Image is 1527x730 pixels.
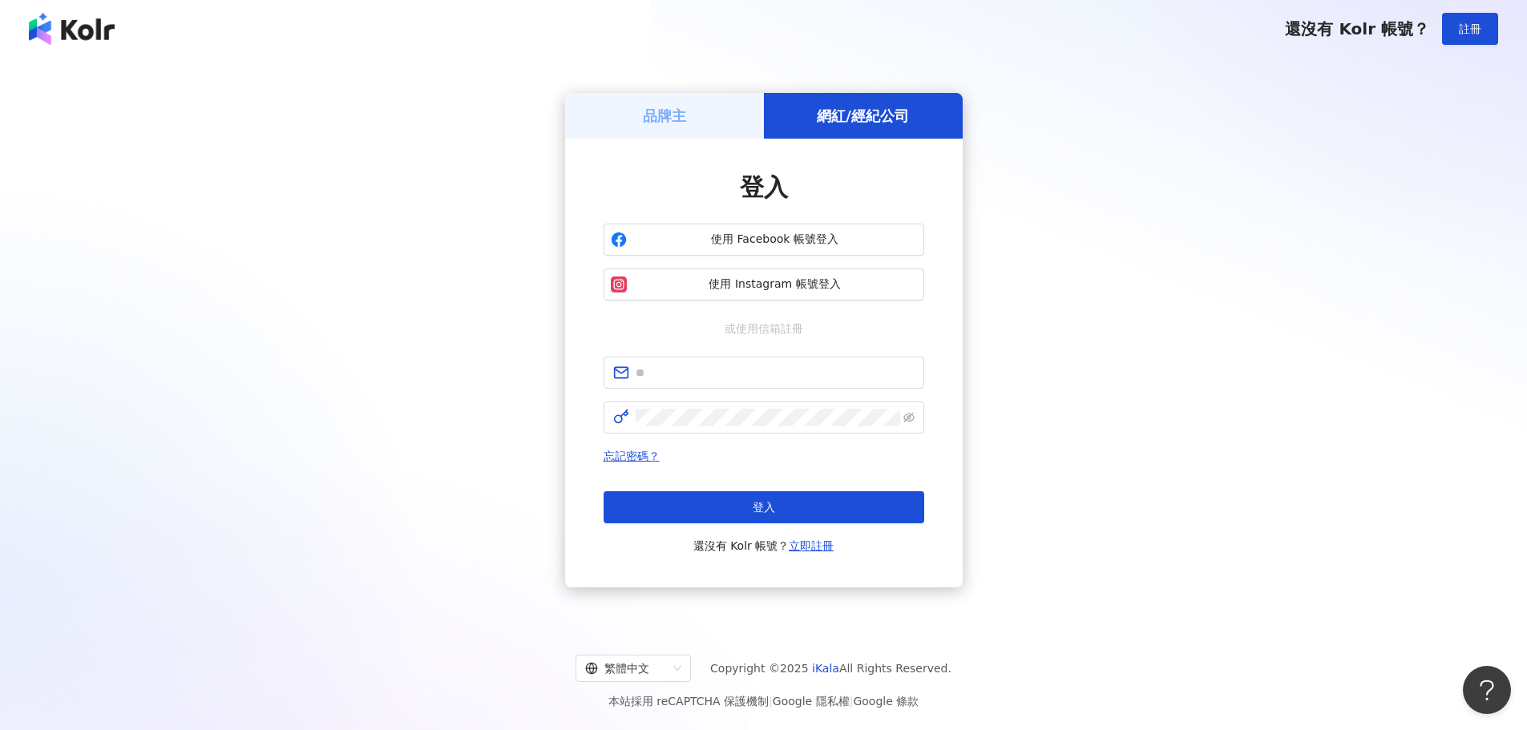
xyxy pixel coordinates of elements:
[604,491,924,523] button: 登入
[1459,22,1481,35] span: 註冊
[853,695,919,708] a: Google 條款
[740,173,788,201] span: 登入
[608,692,919,711] span: 本站採用 reCAPTCHA 保護機制
[604,450,660,462] a: 忘記密碼？
[789,539,834,552] a: 立即註冊
[817,106,909,126] h5: 網紅/經紀公司
[633,232,917,248] span: 使用 Facebook 帳號登入
[633,276,917,292] span: 使用 Instagram 帳號登入
[850,695,854,708] span: |
[812,662,839,675] a: iKala
[773,695,850,708] a: Google 隱私權
[585,655,667,681] div: 繁體中文
[769,695,773,708] span: |
[604,268,924,300] button: 使用 Instagram 帳號登入
[710,659,951,678] span: Copyright © 2025 All Rights Reserved.
[1463,666,1511,714] iframe: Help Scout Beacon - Open
[604,224,924,256] button: 使用 Facebook 帳號登入
[753,501,775,514] span: 登入
[1442,13,1498,45] button: 註冊
[1285,19,1429,38] span: 還沒有 Kolr 帳號？
[643,106,686,126] h5: 品牌主
[903,412,915,423] span: eye-invisible
[693,536,834,555] span: 還沒有 Kolr 帳號？
[713,320,814,337] span: 或使用信箱註冊
[29,13,115,45] img: logo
